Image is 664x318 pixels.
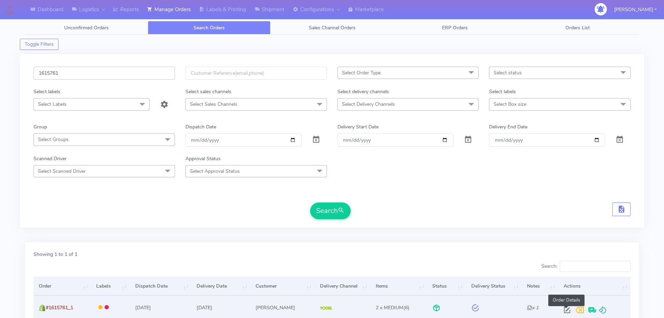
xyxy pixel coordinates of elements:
[541,261,631,272] label: Search:
[370,277,427,296] th: Items: activate to sort column ascending
[185,155,221,162] label: Approval Status
[376,304,410,311] span: (6)
[466,277,522,296] th: Delivery Status: activate to sort column ascending
[560,261,631,272] input: Search:
[33,123,47,131] label: Group
[91,277,130,296] th: Labels: activate to sort column ascending
[190,101,237,108] span: Select Sales Channels
[527,304,539,311] i: x 1
[33,277,91,296] th: Order: activate to sort column ascending
[38,168,86,175] span: Select Scanned Driver
[33,251,77,258] label: Showing 1 to 1 of 1
[39,304,46,311] img: shopify.png
[185,123,216,131] label: Dispatch Date
[33,88,60,95] label: Select labels
[521,277,558,296] th: Notes: activate to sort column ascending
[342,101,395,108] span: Select Delivery Channels
[337,123,379,131] label: Delivery Start Date
[558,277,631,296] th: Actions: activate to sort column ascending
[33,67,175,80] input: Order Id
[337,88,389,95] label: Select delivery channels
[191,277,250,296] th: Delivery Date: activate to sort column ascending
[494,69,522,76] span: Select status
[310,202,351,219] button: Search
[609,2,662,17] button: [PERSON_NAME]
[309,24,356,31] span: Sales Channel Orders
[427,277,466,296] th: Status: activate to sort column ascending
[489,123,527,131] label: Delivery End Date
[33,155,67,162] label: Scanned Driver
[376,304,403,311] span: 2 x MEDIUM
[320,306,332,310] img: Yodel
[38,136,69,143] span: Select Groups
[315,277,371,296] th: Delivery Channel: activate to sort column ascending
[190,168,240,175] span: Select Approval Status
[46,304,73,311] span: #1615761_1
[250,277,314,296] th: Customer: activate to sort column ascending
[494,101,526,108] span: Select Box size
[20,39,59,50] button: Toggle Filters
[25,21,639,35] ul: Tabs
[64,24,109,31] span: Unconfirmed Orders
[38,101,67,108] span: Select Labels
[489,88,516,95] label: Select labels
[565,24,590,31] span: Orders List
[193,24,225,31] span: Search Orders
[442,24,468,31] span: ERP Orders
[130,277,192,296] th: Dispatch Date: activate to sort column ascending
[342,69,381,76] span: Select Order Type
[185,88,231,95] label: Select sales channels
[185,67,327,80] input: Customer Reference(email,phone)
